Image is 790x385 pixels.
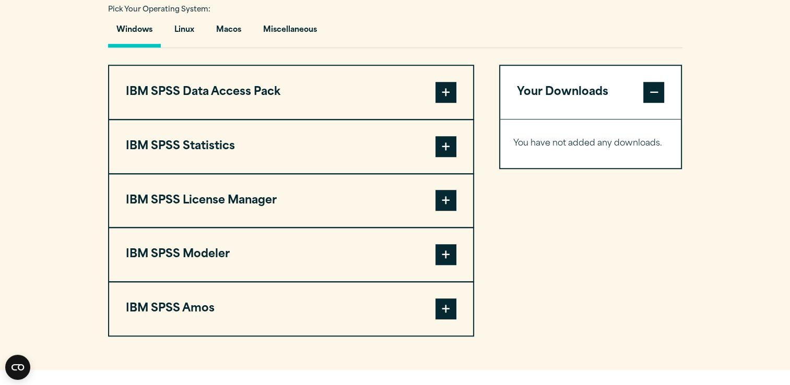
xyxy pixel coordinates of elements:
button: Windows [108,18,161,47]
div: Your Downloads [500,119,681,168]
button: IBM SPSS Amos [109,282,473,335]
button: Linux [166,18,203,47]
button: Your Downloads [500,66,681,119]
p: You have not added any downloads. [513,136,668,151]
button: Macos [208,18,250,47]
button: IBM SPSS Data Access Pack [109,66,473,119]
span: Pick Your Operating System: [108,6,210,13]
button: IBM SPSS License Manager [109,174,473,227]
button: IBM SPSS Modeler [109,228,473,281]
button: IBM SPSS Statistics [109,120,473,173]
button: Miscellaneous [255,18,325,47]
button: Open CMP widget [5,355,30,380]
